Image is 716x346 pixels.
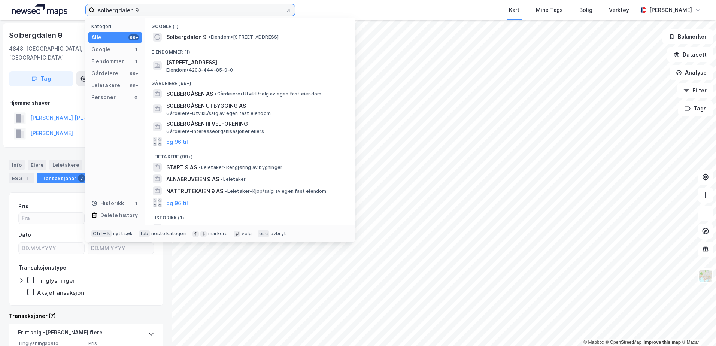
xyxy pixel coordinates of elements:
span: [STREET_ADDRESS] [166,58,346,67]
div: Alle [91,33,101,42]
div: [PERSON_NAME] [649,6,692,15]
div: 1 [133,58,139,64]
div: Leietakere [91,81,120,90]
div: neste kategori [151,231,186,237]
div: 4848, [GEOGRAPHIC_DATA], [GEOGRAPHIC_DATA] [9,44,124,62]
div: Solbergdalen 9 [9,29,64,41]
img: Z [698,269,713,283]
div: Historikk [91,199,124,208]
span: SOLBERGÅSEN UTBYGGING AS [166,101,346,110]
div: avbryt [271,231,286,237]
div: Datasett [85,160,113,170]
div: 99+ [128,70,139,76]
button: Tags [678,101,713,116]
div: Google (1) [145,18,355,31]
div: Bolig [579,6,592,15]
div: Eiendommer (1) [145,43,355,57]
span: Eiendom • [STREET_ADDRESS] [208,34,279,40]
div: Google [91,45,110,54]
div: 99+ [128,34,139,40]
div: Personer [91,93,116,102]
div: nytt søk [113,231,133,237]
div: 7 [78,174,85,182]
span: Gårdeiere • Utvikl./salg av egen fast eiendom [215,91,321,97]
span: SOLBERGÅSEN III VELFORENING [166,119,346,128]
span: • [208,34,210,40]
div: esc [258,230,269,237]
input: DD.MM.YYYY [88,243,154,254]
button: Filter [677,83,713,98]
button: Analyse [670,65,713,80]
div: 1 [133,200,139,206]
div: 0 [133,94,139,100]
div: tab [139,230,150,237]
span: START 9 AS [166,163,197,172]
div: Info [9,160,25,170]
div: Leietakere [49,160,82,170]
span: • [198,164,201,170]
div: Gårdeiere [91,69,118,78]
div: Pris [18,202,28,211]
iframe: Chat Widget [679,310,716,346]
div: Eiere [28,160,46,170]
div: Ctrl + k [91,230,112,237]
div: Delete history [100,211,138,220]
div: Eiendommer [91,57,124,66]
div: Transaksjonstype [18,263,66,272]
span: • [225,188,227,194]
span: Gårdeiere • Interesseorganisasjoner ellers [166,128,264,134]
a: OpenStreetMap [606,340,642,345]
a: Mapbox [583,340,604,345]
a: Improve this map [644,340,681,345]
div: Transaksjoner [37,173,88,183]
div: velg [242,231,252,237]
div: markere [208,231,228,237]
span: Solbergdalen 9 [166,33,207,42]
button: Bokmerker [662,29,713,44]
span: Eiendom • 4203-444-85-0-0 [166,67,233,73]
div: Aksjetransaksjon [37,289,84,296]
button: og 96 til [166,198,188,207]
button: og 96 til [166,137,188,146]
span: • [215,91,217,97]
div: Historikk (1) [145,209,355,222]
button: Tag [9,71,73,86]
div: Leietakere (99+) [145,148,355,161]
img: logo.a4113a55bc3d86da70a041830d287a7e.svg [12,4,67,16]
div: 1 [133,46,139,52]
span: Solbergdalen 9 [166,224,207,233]
div: Kategori [91,24,142,29]
span: NATTRUTEKAIEN 9 AS [166,187,223,196]
input: Fra [19,213,84,224]
span: ALNABRUVEIEN 9 AS [166,175,219,184]
span: Gårdeiere • Utvikl./salg av egen fast eiendom [166,110,271,116]
div: Hjemmelshaver [9,98,163,107]
span: • [221,176,223,182]
div: Verktøy [609,6,629,15]
span: Leietaker • Kjøp/salg av egen fast eiendom [225,188,326,194]
span: SOLBERGÅSEN AS [166,89,213,98]
input: DD.MM.YYYY [19,243,84,254]
div: Kart [509,6,519,15]
div: ESG [9,173,34,183]
div: Dato [18,230,31,239]
button: Datasett [667,47,713,62]
div: Tinglysninger [37,277,75,284]
span: Leietaker • Rengjøring av bygninger [198,164,282,170]
div: Mine Tags [536,6,563,15]
span: Leietaker [221,176,246,182]
div: 99+ [128,82,139,88]
div: 1 [24,174,31,182]
div: Transaksjoner (7) [9,312,163,321]
div: Gårdeiere (99+) [145,75,355,88]
input: Søk på adresse, matrikkel, gårdeiere, leietakere eller personer [95,4,286,16]
div: Fritt salg - [PERSON_NAME] flere [18,328,103,340]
